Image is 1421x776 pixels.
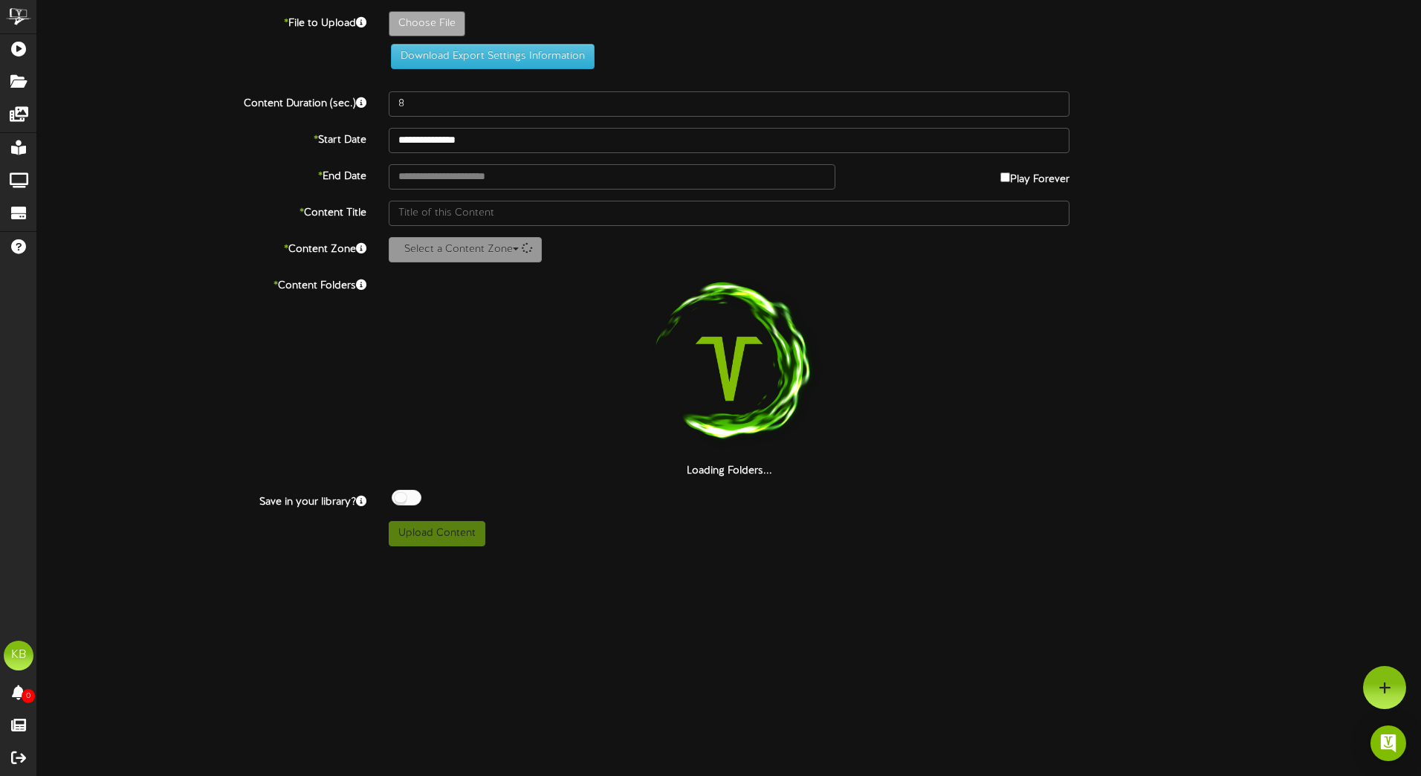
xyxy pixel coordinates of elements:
input: Play Forever [1000,172,1010,182]
button: Download Export Settings Information [391,44,595,69]
a: Download Export Settings Information [383,51,595,62]
span: 0 [22,689,35,703]
label: Play Forever [1000,164,1069,187]
div: KB [4,641,33,670]
button: Upload Content [389,521,485,546]
label: Content Duration (sec.) [26,91,378,111]
div: Open Intercom Messenger [1370,725,1406,761]
label: Content Zone [26,237,378,257]
button: Select a Content Zone [389,237,542,262]
label: End Date [26,164,378,184]
label: File to Upload [26,11,378,31]
label: Content Title [26,201,378,221]
strong: Loading Folders... [687,465,772,476]
label: Save in your library? [26,490,378,510]
img: loading-spinner-1.png [634,274,824,464]
label: Content Folders [26,274,378,294]
label: Start Date [26,128,378,148]
input: Title of this Content [389,201,1069,226]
